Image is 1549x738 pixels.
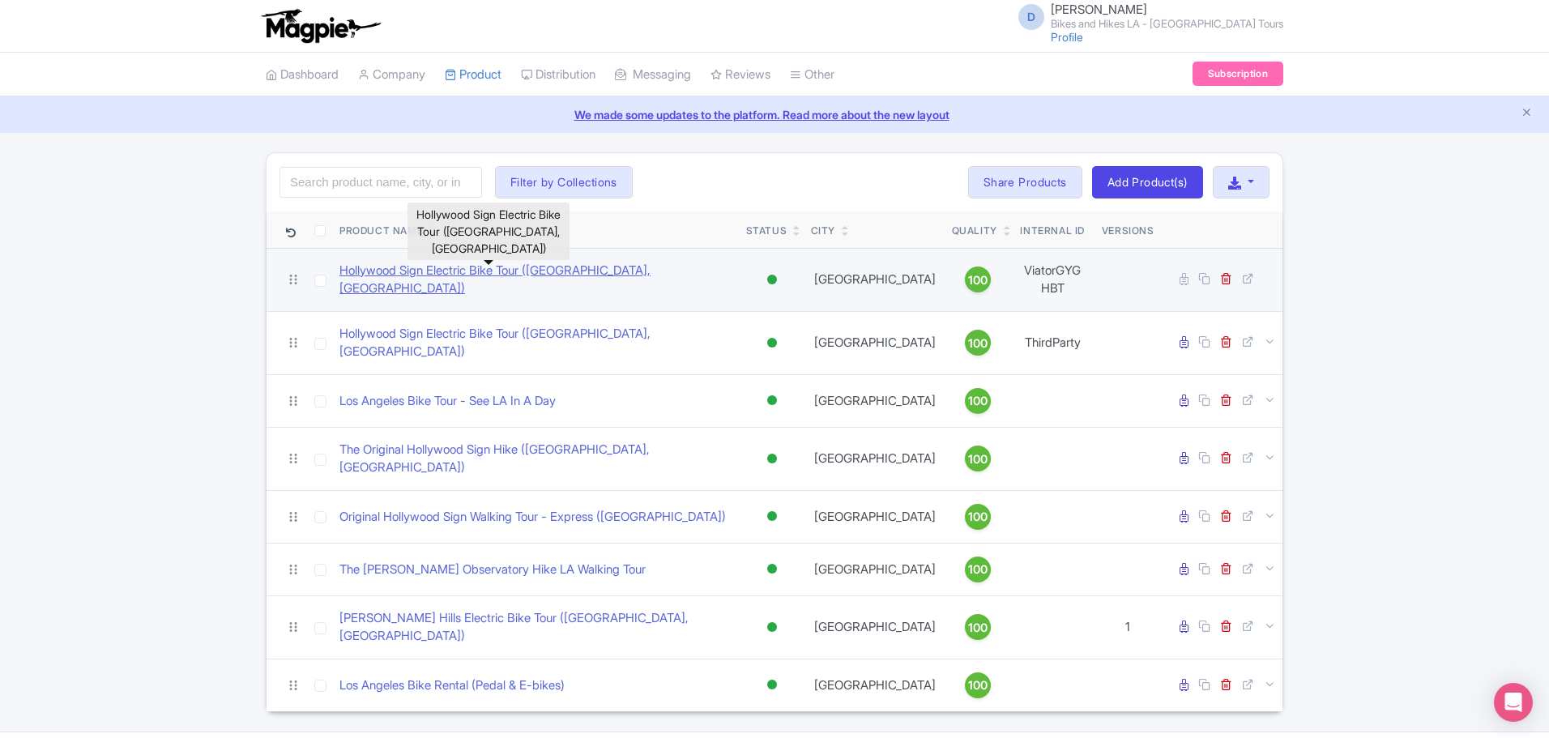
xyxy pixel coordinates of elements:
[339,561,646,579] a: The [PERSON_NAME] Observatory Hike LA Walking Tour
[258,8,383,44] img: logo-ab69f6fb50320c5b225c76a69d11143b.png
[968,335,988,352] span: 100
[804,595,945,659] td: [GEOGRAPHIC_DATA]
[968,392,988,410] span: 100
[1010,248,1095,311] td: ViatorGYG HBT
[952,267,1004,292] a: 100
[804,427,945,490] td: [GEOGRAPHIC_DATA]
[521,53,595,97] a: Distribution
[339,224,423,238] div: Product Name
[1494,683,1533,722] div: Open Intercom Messenger
[280,167,482,198] input: Search product name, city, or interal id
[804,248,945,311] td: [GEOGRAPHIC_DATA]
[339,508,726,527] a: Original Hollywood Sign Walking Tour - Express ([GEOGRAPHIC_DATA])
[764,389,780,412] div: Active
[266,53,339,97] a: Dashboard
[1018,4,1044,30] span: D
[1051,30,1083,44] a: Profile
[811,224,835,238] div: City
[764,616,780,639] div: Active
[952,224,997,238] div: Quality
[339,441,733,477] a: The Original Hollywood Sign Hike ([GEOGRAPHIC_DATA], [GEOGRAPHIC_DATA])
[968,508,988,526] span: 100
[339,676,565,695] a: Los Angeles Bike Rental (Pedal & E-bikes)
[1010,311,1095,374] td: ThirdParty
[968,271,988,289] span: 100
[804,374,945,427] td: [GEOGRAPHIC_DATA]
[1051,19,1283,29] small: Bikes and Hikes LA - [GEOGRAPHIC_DATA] Tours
[968,619,988,637] span: 100
[804,659,945,711] td: [GEOGRAPHIC_DATA]
[952,614,1004,640] a: 100
[764,557,780,581] div: Active
[804,311,945,374] td: [GEOGRAPHIC_DATA]
[1193,62,1283,86] a: Subscription
[764,268,780,292] div: Active
[1092,166,1203,198] a: Add Product(s)
[339,262,733,298] a: Hollywood Sign Electric Bike Tour ([GEOGRAPHIC_DATA], [GEOGRAPHIC_DATA])
[1010,211,1095,249] th: Internal ID
[790,53,834,97] a: Other
[615,53,691,97] a: Messaging
[358,53,425,97] a: Company
[408,203,570,260] div: Hollywood Sign Electric Bike Tour ([GEOGRAPHIC_DATA], [GEOGRAPHIC_DATA])
[952,446,1004,471] a: 100
[1521,105,1533,123] button: Close announcement
[339,325,733,361] a: Hollywood Sign Electric Bike Tour ([GEOGRAPHIC_DATA], [GEOGRAPHIC_DATA])
[968,450,988,468] span: 100
[1009,3,1283,29] a: D [PERSON_NAME] Bikes and Hikes LA - [GEOGRAPHIC_DATA] Tours
[1051,2,1147,17] span: [PERSON_NAME]
[952,557,1004,582] a: 100
[952,672,1004,698] a: 100
[710,53,770,97] a: Reviews
[764,447,780,471] div: Active
[968,561,988,578] span: 100
[495,166,633,198] button: Filter by Collections
[952,504,1004,530] a: 100
[339,392,556,411] a: Los Angeles Bike Tour - See LA In A Day
[968,166,1082,198] a: Share Products
[445,53,501,97] a: Product
[1125,619,1130,634] span: 1
[764,505,780,528] div: Active
[1095,211,1161,249] th: Versions
[804,543,945,595] td: [GEOGRAPHIC_DATA]
[10,106,1539,123] a: We made some updates to the platform. Read more about the new layout
[339,609,733,646] a: [PERSON_NAME] Hills Electric Bike Tour ([GEOGRAPHIC_DATA], [GEOGRAPHIC_DATA])
[764,331,780,355] div: Active
[952,330,1004,356] a: 100
[968,676,988,694] span: 100
[746,224,787,238] div: Status
[804,490,945,543] td: [GEOGRAPHIC_DATA]
[952,388,1004,414] a: 100
[764,673,780,697] div: Active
